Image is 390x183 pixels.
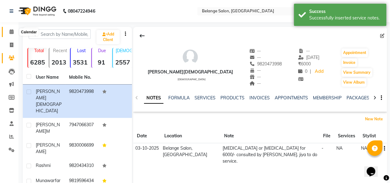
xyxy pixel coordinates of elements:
div: Successfully inserted service notes. [309,15,382,21]
button: Appointment [342,48,368,57]
a: PRODUCTS [220,95,244,101]
span: [PERSON_NAME] [36,142,60,154]
strong: 3531 [71,58,90,66]
th: Date [133,129,161,143]
a: FORMULA [168,95,190,101]
td: 9820434310 [65,159,99,174]
iframe: chat widget [364,158,384,177]
span: -- [249,81,261,86]
a: SERVICES [195,95,216,101]
td: 9820473998 [65,85,99,118]
p: Recent [52,48,69,53]
span: [DEMOGRAPHIC_DATA] [178,78,206,81]
th: Stylist [359,129,379,143]
p: [DEMOGRAPHIC_DATA] [115,48,132,53]
span: - [322,145,323,151]
button: Invoice [342,58,357,67]
strong: 6285 [28,58,47,66]
span: -- [249,55,261,60]
button: View Album [342,78,366,87]
span: | [310,68,311,75]
th: Note [220,129,319,143]
img: logo [16,2,58,20]
div: Back to Client [136,30,149,42]
span: [PERSON_NAME] [36,122,60,134]
span: 6000 [298,61,311,67]
td: Belange Salon, [GEOGRAPHIC_DATA] [161,143,220,167]
span: [DATE] [298,55,319,60]
img: avatar [181,48,199,66]
th: User Name [32,70,65,85]
span: rashmi [36,163,51,168]
a: NOTES [144,93,163,104]
strong: 91 [92,58,111,66]
span: -- [298,48,310,54]
span: 0 [298,69,307,74]
strong: 2557 [113,58,132,66]
span: -- [249,74,261,80]
td: 9830006699 [65,138,99,159]
p: Total [31,48,47,53]
a: PACKAGES [346,95,369,101]
th: Mobile No. [65,70,99,85]
input: Search by Name/Mobile/Email/Code [29,29,91,39]
th: Services [334,129,359,143]
span: -- [249,48,261,54]
p: Due [93,48,111,53]
span: NA [336,145,343,151]
b: 08047224946 [68,2,95,20]
div: [PERSON_NAME][DEMOGRAPHIC_DATA] [148,69,233,75]
td: [MEDICAL_DATA] or [MEDICAL_DATA] for 6000/- consulted by [PERSON_NAME]. jiya to do service. [220,143,319,167]
th: File [319,129,334,143]
a: Add [314,67,324,76]
span: ₹ [298,61,301,67]
td: 7947066307 [65,118,99,138]
a: MEMBERSHIP [313,95,341,101]
button: View Summary [342,68,372,77]
span: -- [249,68,261,73]
span: [PERSON_NAME][DEMOGRAPHIC_DATA] [36,89,62,114]
p: Lost [73,48,90,53]
span: 9820473998 [249,61,282,67]
span: NA [361,145,367,151]
a: INVOICES [249,95,269,101]
span: m [46,128,50,134]
span: 03-10-2025 [135,145,159,151]
button: New Note [363,115,384,123]
th: Location [161,129,220,143]
a: Add Client [96,30,120,44]
strong: 2013 [49,58,69,66]
a: APPOINTMENTS [274,95,308,101]
div: Calendar [19,28,38,36]
div: Success [309,8,382,15]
